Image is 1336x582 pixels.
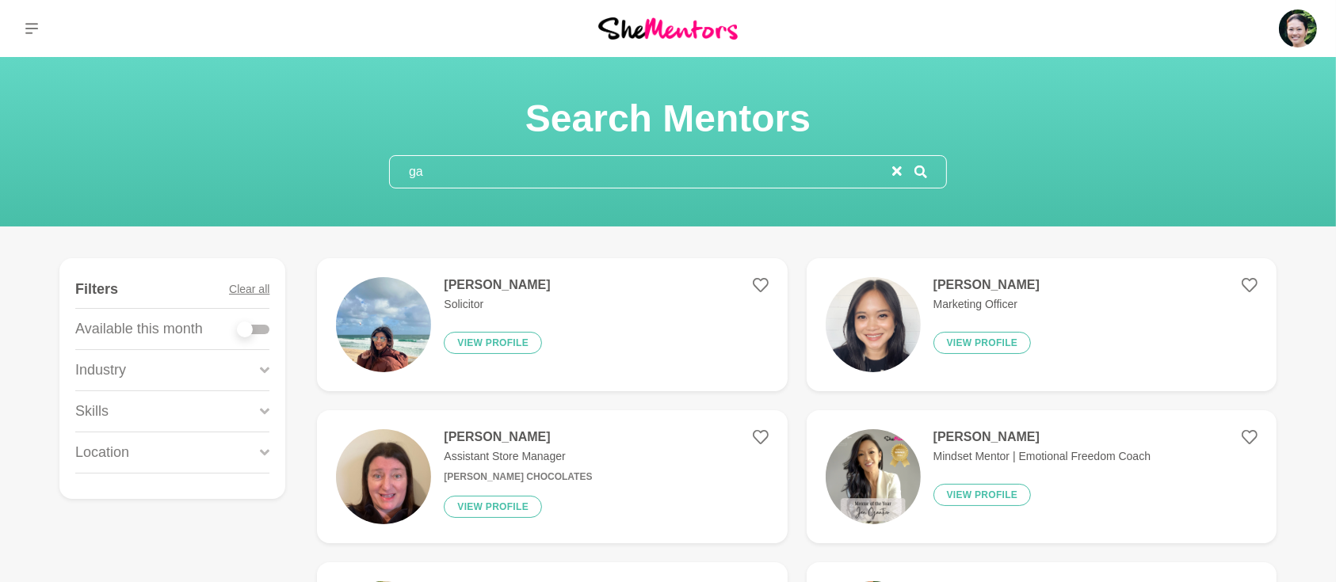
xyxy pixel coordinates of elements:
[317,410,787,543] a: [PERSON_NAME]Assistant Store Manager[PERSON_NAME] CHOCOLATESView profile
[75,359,126,381] p: Industry
[75,280,118,299] h4: Filters
[444,448,592,465] p: Assistant Store Manager
[826,429,921,524] img: 3b19fccfd86e6beef92d9dcf3effbe00fbff4d64-1080x1920.png
[933,448,1151,465] p: Mindset Mentor | Emotional Freedom Coach
[444,429,592,445] h4: [PERSON_NAME]
[807,258,1277,391] a: [PERSON_NAME]Marketing OfficerView profile
[933,296,1040,313] p: Marketing Officer
[933,429,1151,445] h4: [PERSON_NAME]
[826,277,921,372] img: 2d09354c024d15261095cf84abaf5bc412fb2494-2081x2079.jpg
[444,296,550,313] p: Solicitor
[444,332,542,354] button: View profile
[444,471,592,483] h6: [PERSON_NAME] CHOCOLATES
[444,277,550,293] h4: [PERSON_NAME]
[75,442,129,463] p: Location
[933,484,1032,506] button: View profile
[336,429,431,524] img: a03a123c3c03660bc4dec52a0cf9bb5dc8633c20-2316x3088.jpg
[807,410,1277,543] a: [PERSON_NAME]Mindset Mentor | Emotional Freedom CoachView profile
[336,277,431,372] img: 2749465ab56a6046c1c1b958f3db718fe9215195-1440x1800.jpg
[444,496,542,518] button: View profile
[933,277,1040,293] h4: [PERSON_NAME]
[389,95,947,143] h1: Search Mentors
[390,156,892,188] input: Search mentors
[75,318,203,340] p: Available this month
[598,17,738,39] img: She Mentors Logo
[229,271,269,308] button: Clear all
[933,332,1032,354] button: View profile
[1279,10,1317,48] img: Roselynn Unson
[75,401,109,422] p: Skills
[317,258,787,391] a: [PERSON_NAME]SolicitorView profile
